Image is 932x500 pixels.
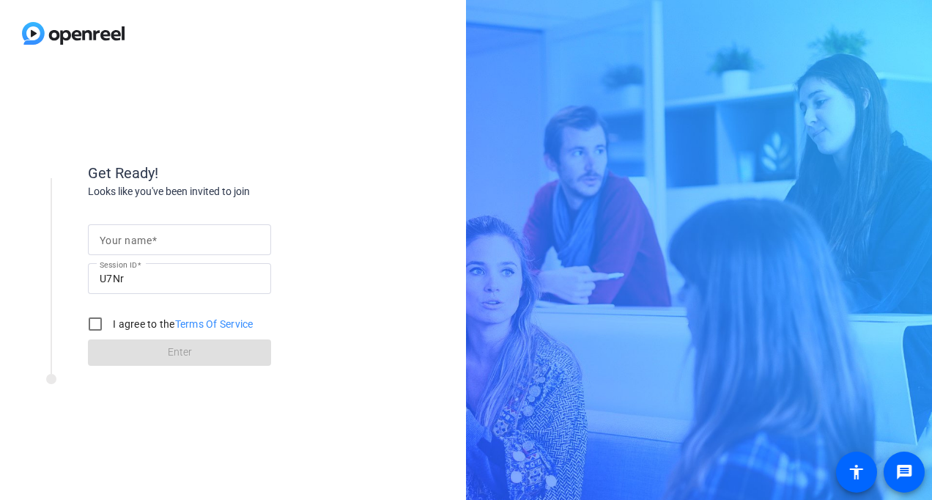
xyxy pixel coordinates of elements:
div: Looks like you've been invited to join [88,184,381,199]
div: Get Ready! [88,162,381,184]
mat-label: Your name [100,235,152,246]
a: Terms Of Service [175,318,254,330]
label: I agree to the [110,317,254,331]
mat-icon: message [895,463,913,481]
mat-label: Session ID [100,260,137,269]
mat-icon: accessibility [848,463,865,481]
